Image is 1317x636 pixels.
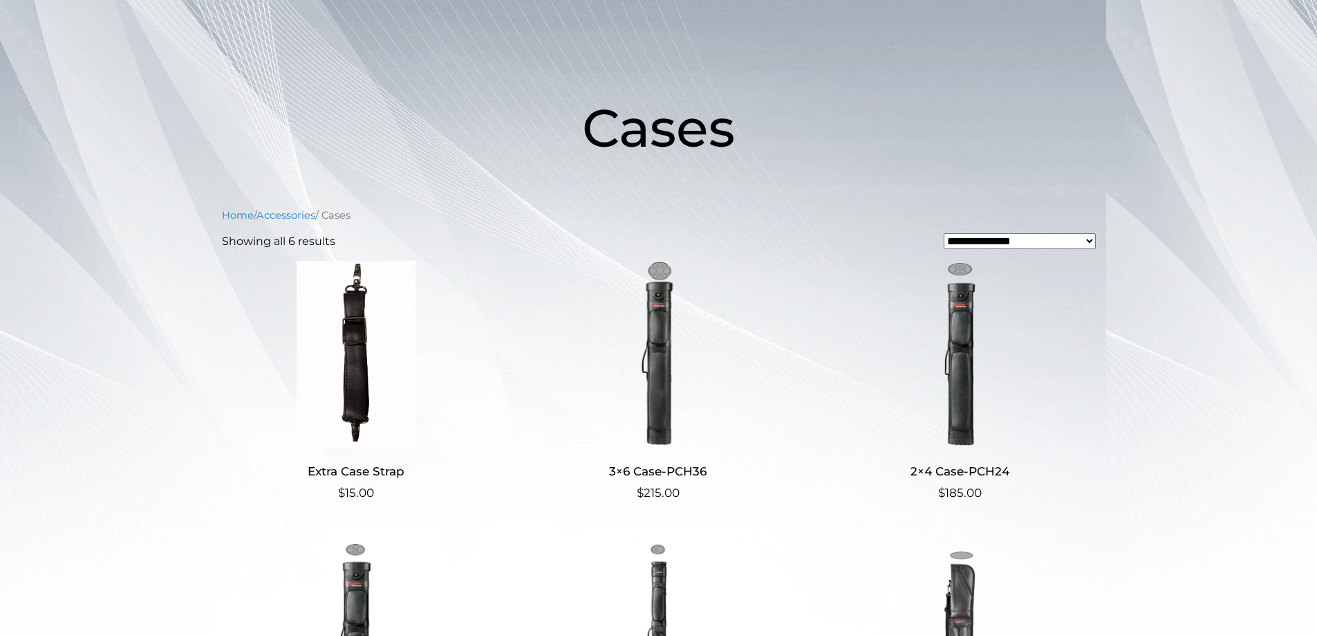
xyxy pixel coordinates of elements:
[222,233,335,250] p: Showing all 6 results
[256,209,315,221] a: Accessories
[222,261,491,502] a: Extra Case Strap $15.00
[825,261,1094,448] img: 2x4 Case-PCH24
[222,261,491,448] img: Extra Case Strap
[825,459,1094,484] h2: 2×4 Case-PCH24
[222,209,254,221] a: Home
[944,233,1096,249] select: Shop order
[222,459,491,484] h2: Extra Case Strap
[938,486,982,500] bdi: 185.00
[523,261,792,502] a: 3×6 Case-PCH36 $215.00
[938,486,945,500] span: $
[825,261,1094,502] a: 2×4 Case-PCH24 $185.00
[338,486,345,500] span: $
[637,486,644,500] span: $
[637,486,680,500] bdi: 215.00
[582,96,735,160] span: Cases
[523,459,792,484] h2: 3×6 Case-PCH36
[338,486,374,500] bdi: 15.00
[222,208,1096,223] nav: Breadcrumb
[523,261,792,448] img: 3x6 Case-PCH36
